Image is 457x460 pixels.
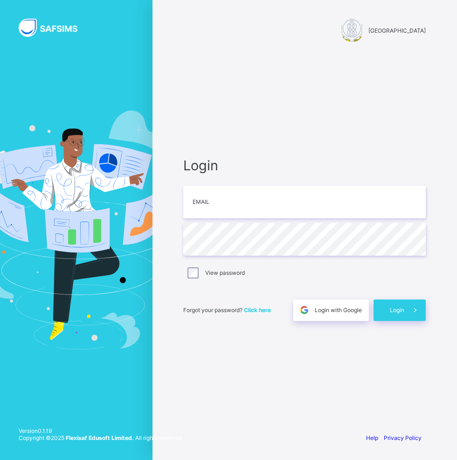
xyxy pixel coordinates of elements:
[19,434,183,441] span: Copyright © 2025 All rights reserved.
[244,307,271,314] a: Click here
[315,307,362,314] span: Login with Google
[366,434,378,441] a: Help
[384,434,422,441] a: Privacy Policy
[368,27,426,34] span: [GEOGRAPHIC_DATA]
[299,305,310,315] img: google.396cfc9801f0270233282035f929180a.svg
[205,269,245,276] label: View password
[183,157,426,174] span: Login
[66,434,134,441] strong: Flexisaf Edusoft Limited.
[19,427,183,434] span: Version 0.1.19
[183,307,271,314] span: Forgot your password?
[390,307,404,314] span: Login
[19,19,89,37] img: SAFSIMS Logo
